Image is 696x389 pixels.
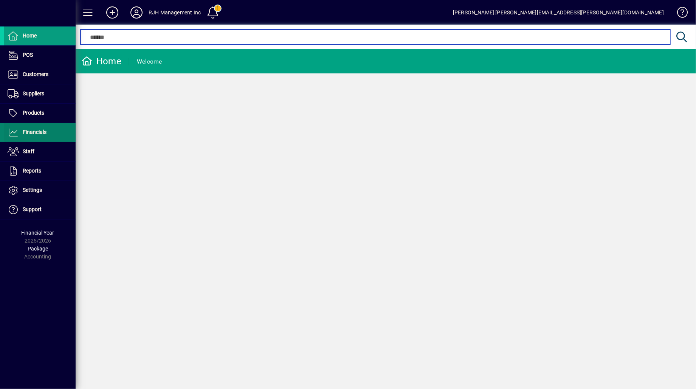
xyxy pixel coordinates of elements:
[4,46,76,65] a: POS
[124,6,149,19] button: Profile
[4,181,76,200] a: Settings
[137,56,162,68] div: Welcome
[4,200,76,219] a: Support
[4,162,76,180] a: Reports
[23,33,37,39] span: Home
[23,129,47,135] span: Financials
[23,52,33,58] span: POS
[81,55,121,67] div: Home
[22,230,54,236] span: Financial Year
[4,142,76,161] a: Staff
[23,71,48,77] span: Customers
[4,104,76,123] a: Products
[100,6,124,19] button: Add
[4,65,76,84] a: Customers
[28,246,48,252] span: Package
[453,6,664,19] div: [PERSON_NAME] [PERSON_NAME][EMAIL_ADDRESS][PERSON_NAME][DOMAIN_NAME]
[4,123,76,142] a: Financials
[23,110,44,116] span: Products
[23,90,44,96] span: Suppliers
[23,187,42,193] span: Settings
[23,168,41,174] span: Reports
[149,6,201,19] div: RJH Management Inc
[23,148,34,154] span: Staff
[4,84,76,103] a: Suppliers
[23,206,42,212] span: Support
[671,2,687,26] a: Knowledge Base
